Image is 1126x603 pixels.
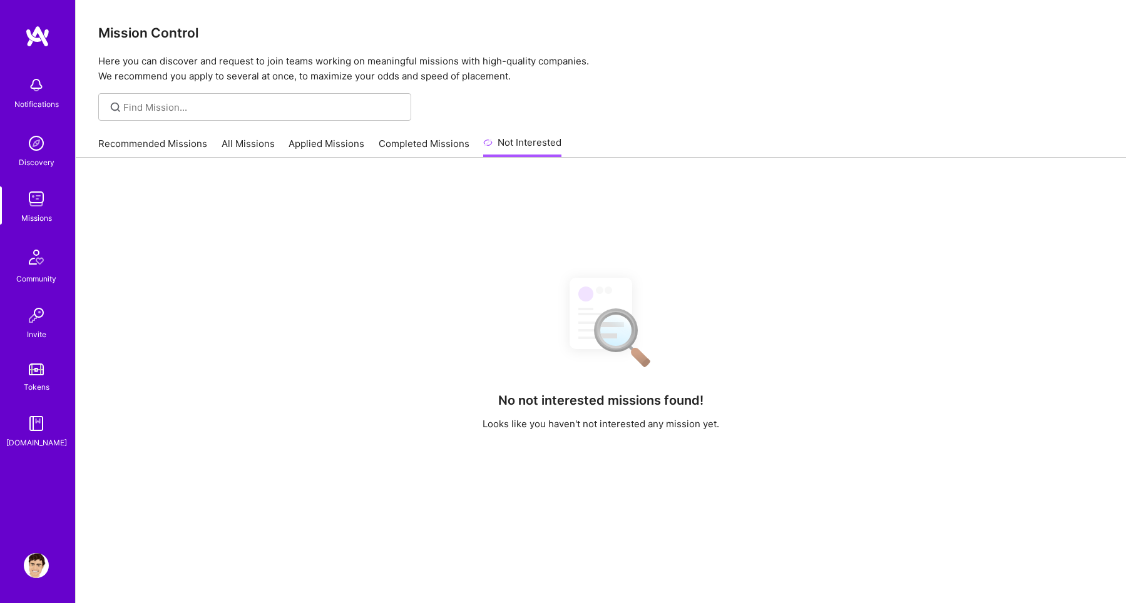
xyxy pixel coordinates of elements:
[16,272,56,285] div: Community
[498,393,704,408] h4: No not interested missions found!
[24,186,49,211] img: teamwork
[21,211,52,225] div: Missions
[29,363,44,375] img: tokens
[98,54,1103,84] p: Here you can discover and request to join teams working on meaningful missions with high-quality ...
[6,436,67,449] div: [DOMAIN_NAME]
[24,131,49,156] img: discovery
[24,553,49,578] img: User Avatar
[21,553,52,578] a: User Avatar
[25,25,50,48] img: logo
[108,100,123,114] i: icon SearchGrey
[24,411,49,436] img: guide book
[27,328,46,341] div: Invite
[379,137,469,158] a: Completed Missions
[548,266,654,376] img: No Results
[123,101,402,114] input: Find Mission...
[24,73,49,98] img: bell
[483,135,561,158] a: Not Interested
[24,380,49,393] div: Tokens
[98,137,207,158] a: Recommended Missions
[222,137,275,158] a: All Missions
[98,25,1103,41] h3: Mission Control
[24,303,49,328] img: Invite
[483,417,719,430] p: Looks like you haven't not interested any mission yet.
[21,242,51,272] img: Community
[19,156,54,169] div: Discovery
[289,137,364,158] a: Applied Missions
[14,98,59,111] div: Notifications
